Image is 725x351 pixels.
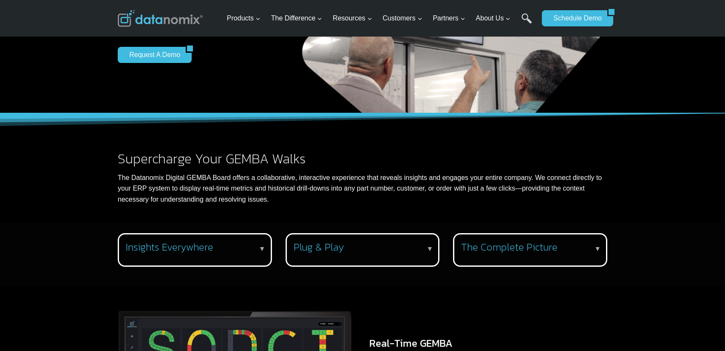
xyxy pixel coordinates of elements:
[118,47,186,63] a: Request a Demo
[542,10,607,26] a: Schedule Demo
[271,13,323,24] span: The Difference
[433,13,465,24] span: Partners
[191,35,229,43] span: Phone number
[426,243,433,254] p: ▼
[126,241,261,254] h3: Insights Everywhere
[521,13,532,32] a: Search
[191,105,224,113] span: State/Region
[191,0,218,8] span: Last Name
[294,241,428,254] h3: Plug & Play
[118,10,203,27] img: Datanomix
[594,243,601,254] p: ▼
[118,172,607,205] p: The Datanomix Digital GEMBA Board offers a collaborative, interactive experience that reveals ins...
[259,243,266,254] p: ▼
[118,152,607,166] h2: Supercharge Your GEMBA Walks
[116,190,143,196] a: Privacy Policy
[224,5,538,32] nav: Primary Navigation
[382,13,422,24] span: Customers
[333,13,372,24] span: Resources
[95,190,108,196] a: Terms
[227,13,261,24] span: Products
[369,336,590,351] h3: Real-Time GEMBA
[461,241,596,254] h3: The Complete Picture
[476,13,511,24] span: About Us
